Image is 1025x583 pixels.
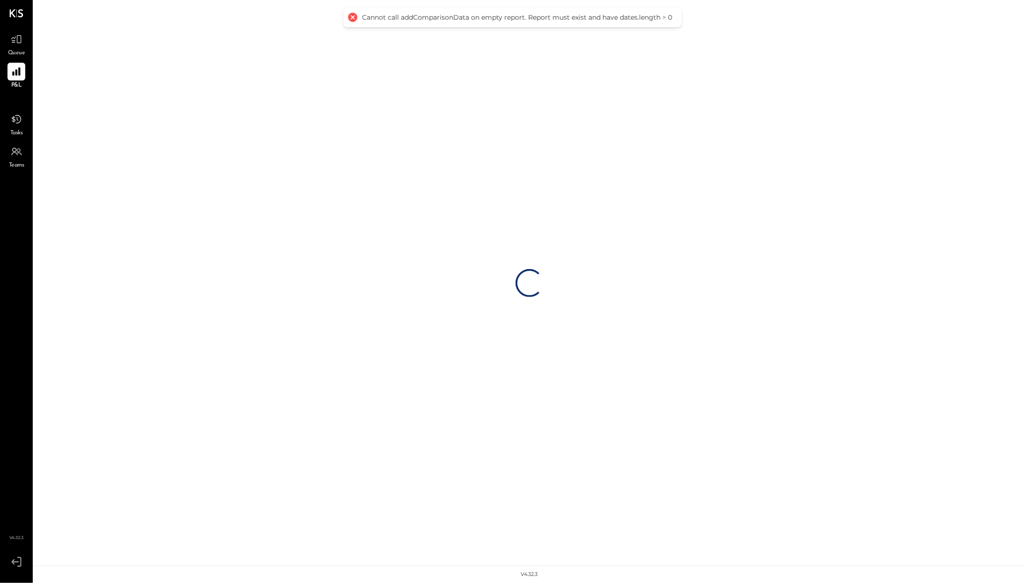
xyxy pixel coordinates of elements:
[8,49,25,58] span: Queue
[11,81,22,90] span: P&L
[0,63,32,90] a: P&L
[521,571,538,578] div: v 4.32.3
[9,161,24,170] span: Teams
[0,30,32,58] a: Queue
[0,110,32,138] a: Tasks
[10,129,23,138] span: Tasks
[0,143,32,170] a: Teams
[362,13,672,22] div: Cannot call addComparisonData on empty report. Report must exist and have dates.length > 0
